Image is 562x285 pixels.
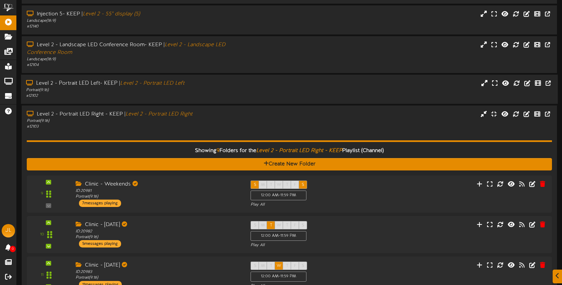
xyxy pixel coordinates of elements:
[277,264,281,268] span: W
[10,246,16,252] span: 0
[76,221,241,229] div: Clinic - [DATE]
[27,24,240,29] div: # 12140
[302,264,304,268] span: S
[40,232,44,237] div: 10
[261,264,265,268] span: M
[294,264,296,268] span: F
[286,183,288,187] span: T
[26,87,240,93] div: Portrait ( 9:16 )
[286,223,288,228] span: T
[251,191,306,200] div: 12:00 AM - 11:59 PM
[277,223,281,228] span: W
[270,183,272,187] span: T
[27,41,240,57] div: Level 2 - Landscape LED Conference Room- KEEP |
[22,144,557,158] div: Showing Folders for the Playlist (Channel)
[251,272,306,281] div: 12:00 AM - 11:59 PM
[256,148,342,154] i: Level 2 - Portrait LED Right - KEEP
[27,18,240,24] div: Landscape ( 16:9 )
[27,124,240,130] div: # 12103
[26,80,240,87] div: Level 2 - Portrait LED Left- KEEP |
[76,229,241,240] div: ID: 20982 Portrait ( 9:16 )
[41,191,43,197] div: 9
[27,42,225,56] i: Level 2 - Landscape LED Conference Room
[125,111,192,117] i: Level 2 - Portrait LED Right
[27,158,552,170] button: Create New Folder
[302,223,304,228] span: S
[2,224,15,237] div: JL
[261,223,265,228] span: M
[254,264,256,268] span: S
[270,223,272,228] span: T
[277,183,281,187] span: W
[27,57,240,62] div: Landscape ( 16:9 )
[41,272,43,278] div: 11
[76,262,241,269] div: Clinic - [DATE]
[27,111,240,118] div: Level 2 - Portrait LED Right - KEEP |
[120,80,184,86] i: Level 2 - Portrait LED Left
[302,183,304,187] span: S
[294,223,296,228] span: F
[216,148,219,154] span: 9
[286,264,288,268] span: T
[76,188,241,200] div: ID: 20981 Portrait ( 9:16 )
[27,118,240,124] div: Portrait ( 9:16 )
[83,11,140,17] i: Level 2 - 55" display (5)
[254,183,256,187] span: S
[79,200,121,207] div: 7 messages playing
[261,183,265,187] span: M
[251,242,372,248] div: Play All
[270,264,272,268] span: T
[251,202,372,208] div: Play All
[26,93,240,99] div: # 12102
[27,62,240,68] div: # 12104
[76,181,241,188] div: Clinic - Weekends
[76,269,241,281] div: ID: 20983 Portrait ( 9:16 )
[294,183,296,187] span: F
[254,223,256,228] span: S
[79,240,121,247] div: 5 messages playing
[27,10,240,18] div: Injection 5- KEEP |
[251,231,306,241] div: 12:00 AM - 11:59 PM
